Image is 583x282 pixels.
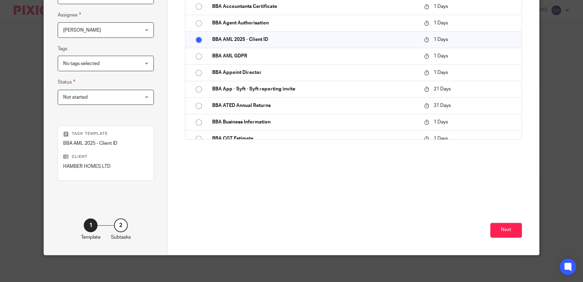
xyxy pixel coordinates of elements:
[63,154,148,160] p: Client
[212,102,417,109] p: BBA ATED Annual Returns
[212,20,417,26] p: BBA Agent Authorisation
[434,120,448,124] span: 1 Days
[212,69,417,76] p: BBA Appoint Director
[63,163,148,170] p: HAMBER HOMES LTD
[63,61,100,66] span: No tags selected
[434,70,448,75] span: 1 Days
[212,53,417,59] p: BBA AML GDPR
[111,234,131,241] p: Subtasks
[212,119,417,126] p: BBA Business Information
[434,21,448,25] span: 1 Days
[58,78,75,86] label: Status
[81,234,101,241] p: Template
[434,54,448,58] span: 1 Days
[434,103,451,108] span: 31 Days
[114,218,128,232] div: 2
[63,140,148,147] p: BBA AML 2025 - Client ID
[84,218,98,232] div: 1
[490,223,522,238] button: Next
[434,4,448,9] span: 1 Days
[434,37,448,42] span: 1 Days
[434,87,451,91] span: 21 Days
[58,45,67,52] label: Tags
[63,95,88,100] span: Not started
[434,136,448,141] span: 1 Days
[58,11,81,19] label: Assignee
[63,28,101,33] span: [PERSON_NAME]
[212,135,417,142] p: BBA CGT Estimate
[63,131,148,137] p: Task template
[212,86,417,93] p: BBA App - Syft - Syft reporting invite
[212,36,417,43] p: BBA AML 2025 - Client ID
[212,3,417,10] p: BBA Accountants Certificate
